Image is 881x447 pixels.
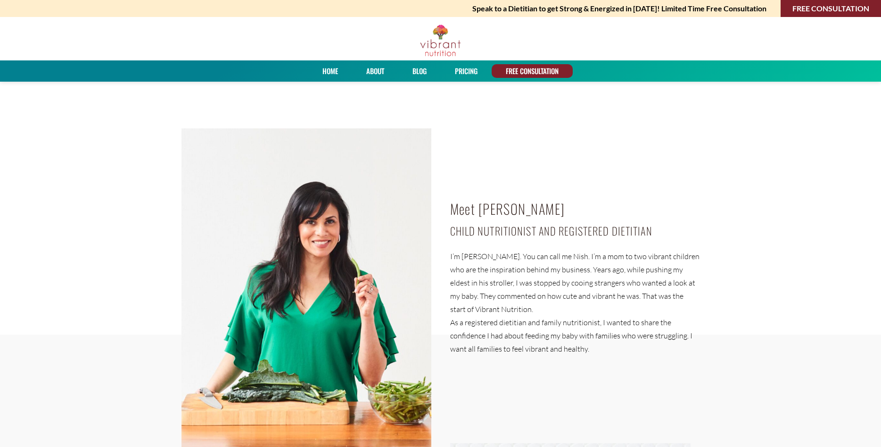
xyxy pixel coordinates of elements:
[472,2,766,15] strong: Speak to a Dietitian to get Strong & Energized in [DATE]! Limited Time Free Consultation
[450,250,700,316] p: I’m [PERSON_NAME]. You can call me Nish. I’m a mom to two vibrant children who are the inspiratio...
[409,64,430,78] a: Blog
[450,316,700,355] p: As a registered dietitian and family nutritionist, I wanted to share the confidence I had about f...
[420,24,461,57] img: Vibrant Nutrition
[363,64,387,78] a: About
[450,197,700,221] h2: Meet [PERSON_NAME]
[502,64,562,78] a: FREE CONSULTATION
[452,64,481,78] a: PRICING
[319,64,341,78] a: Home
[450,221,700,240] h4: Child Nutritionist and Registered Dietitian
